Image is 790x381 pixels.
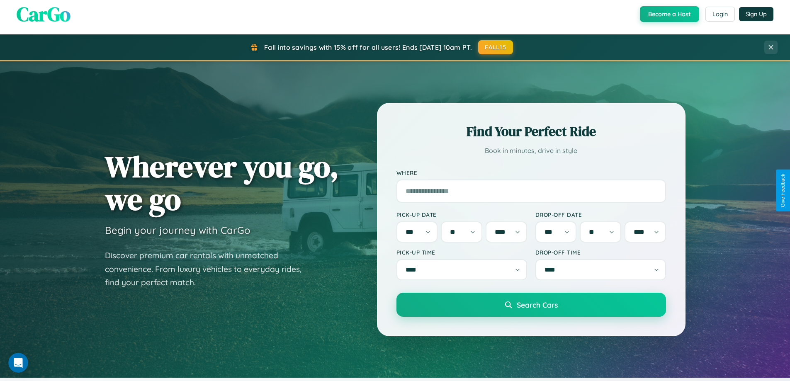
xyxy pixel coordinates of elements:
button: Login [705,7,735,22]
h3: Begin your journey with CarGo [105,224,250,236]
span: Fall into savings with 15% off for all users! Ends [DATE] 10am PT. [264,43,472,51]
button: Become a Host [640,6,699,22]
button: FALL15 [478,40,513,54]
button: Sign Up [739,7,773,21]
label: Drop-off Date [535,211,666,218]
button: Search Cars [396,293,666,317]
label: Pick-up Date [396,211,527,218]
h1: Wherever you go, we go [105,150,339,216]
p: Book in minutes, drive in style [396,145,666,157]
label: Where [396,169,666,176]
label: Drop-off Time [535,249,666,256]
label: Pick-up Time [396,249,527,256]
span: Search Cars [517,300,558,309]
h2: Find Your Perfect Ride [396,122,666,141]
div: Give Feedback [780,174,786,207]
span: CarGo [17,0,70,28]
iframe: Intercom live chat [8,353,28,373]
p: Discover premium car rentals with unmatched convenience. From luxury vehicles to everyday rides, ... [105,249,312,289]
